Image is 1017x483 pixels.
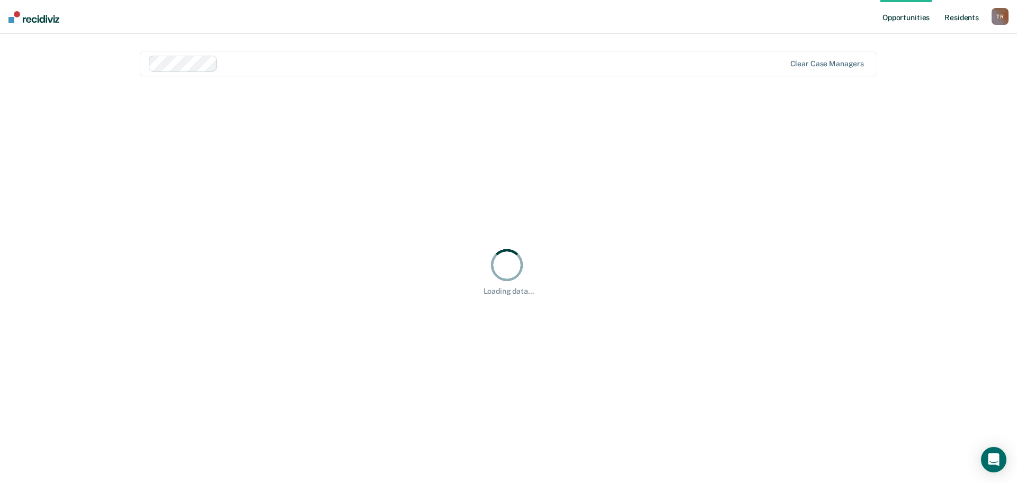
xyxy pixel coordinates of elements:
[484,287,534,296] div: Loading data...
[981,447,1006,472] div: Open Intercom Messenger
[790,59,864,68] div: Clear case managers
[992,8,1009,25] button: TR
[992,8,1009,25] div: T R
[8,11,59,23] img: Recidiviz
